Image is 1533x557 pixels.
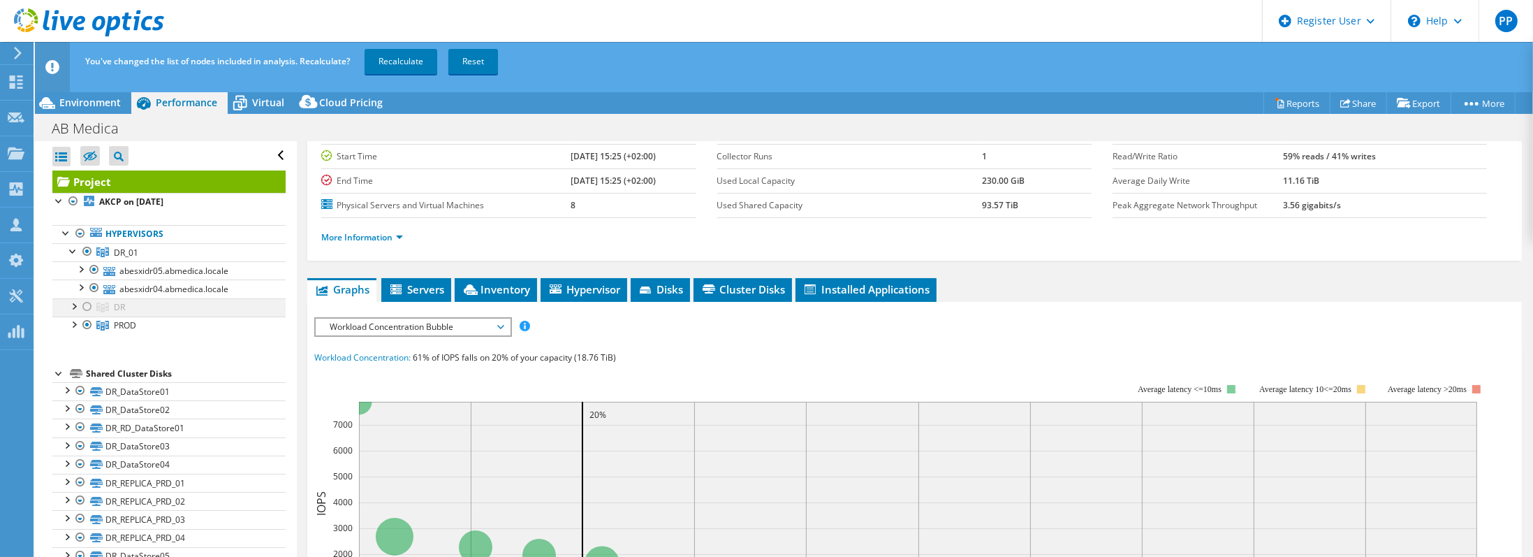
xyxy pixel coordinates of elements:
[52,243,286,261] a: DR_01
[802,282,930,296] span: Installed Applications
[717,174,983,188] label: Used Local Capacity
[114,319,136,331] span: PROD
[1408,15,1421,27] svg: \n
[333,522,353,534] text: 3000
[52,529,286,547] a: DR_REPLICA_PRD_04
[1495,10,1518,32] span: PP
[1138,384,1222,394] tspan: Average latency <=10ms
[982,150,987,162] b: 1
[321,198,571,212] label: Physical Servers and Virtual Machines
[52,261,286,280] a: abesxidr05.abmedica.locale
[589,409,606,421] text: 20%
[252,96,284,109] span: Virtual
[1263,92,1330,114] a: Reports
[321,150,571,164] label: Start Time
[548,282,620,296] span: Hypervisor
[156,96,217,109] span: Performance
[99,196,163,208] b: AKCP on [DATE]
[314,282,369,296] span: Graphs
[85,55,350,67] span: You've changed the list of nodes included in analysis. Recalculate?
[982,175,1025,187] b: 230.00 GiB
[323,319,502,335] span: Workload Concentration Bubble
[52,298,286,317] a: DR
[1113,198,1283,212] label: Peak Aggregate Network Throughput
[1283,175,1319,187] b: 11.16 TiB
[571,199,575,211] b: 8
[52,280,286,298] a: abesxidr04.abmedica.locale
[1283,150,1376,162] b: 59% reads / 41% writes
[717,150,983,164] label: Collector Runs
[448,49,498,74] a: Reset
[52,492,286,510] a: DR_REPLICA_PRD_02
[1451,92,1516,114] a: More
[365,49,437,74] a: Recalculate
[1113,174,1283,188] label: Average Daily Write
[52,437,286,456] a: DR_DataStore03
[1388,384,1467,394] text: Average latency >20ms
[333,444,353,456] text: 6000
[52,456,286,474] a: DR_DataStore04
[638,282,683,296] span: Disks
[52,225,286,243] a: Hypervisors
[52,171,286,193] a: Project
[1259,384,1351,394] tspan: Average latency 10<=20ms
[319,96,383,109] span: Cloud Pricing
[1386,92,1451,114] a: Export
[52,317,286,335] a: PROD
[114,301,125,313] span: DR
[1113,150,1283,164] label: Read/Write Ratio
[1283,199,1341,211] b: 3.56 gigabits/s
[52,474,286,492] a: DR_REPLICA_PRD_01
[717,198,983,212] label: Used Shared Capacity
[571,150,656,162] b: [DATE] 15:25 (+02:00)
[52,193,286,211] a: AKCP on [DATE]
[321,231,403,243] a: More Information
[321,174,571,188] label: End Time
[1330,92,1387,114] a: Share
[314,491,329,516] text: IOPS
[45,121,140,136] h1: AB Medica
[333,470,353,482] text: 5000
[413,352,616,363] span: 61% of IOPS falls on 20% of your capacity (18.76 TiB)
[52,510,286,528] a: DR_REPLICA_PRD_03
[462,282,530,296] span: Inventory
[86,366,286,382] div: Shared Cluster Disks
[52,400,286,419] a: DR_DataStore02
[59,96,121,109] span: Environment
[333,496,353,508] text: 4000
[114,247,138,259] span: DR_01
[52,382,286,400] a: DR_DataStore01
[333,419,353,431] text: 7000
[701,282,785,296] span: Cluster Disks
[52,419,286,437] a: DR_RD_DataStore01
[388,282,444,296] span: Servers
[571,175,656,187] b: [DATE] 15:25 (+02:00)
[314,352,411,363] span: Workload Concentration:
[982,199,1018,211] b: 93.57 TiB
